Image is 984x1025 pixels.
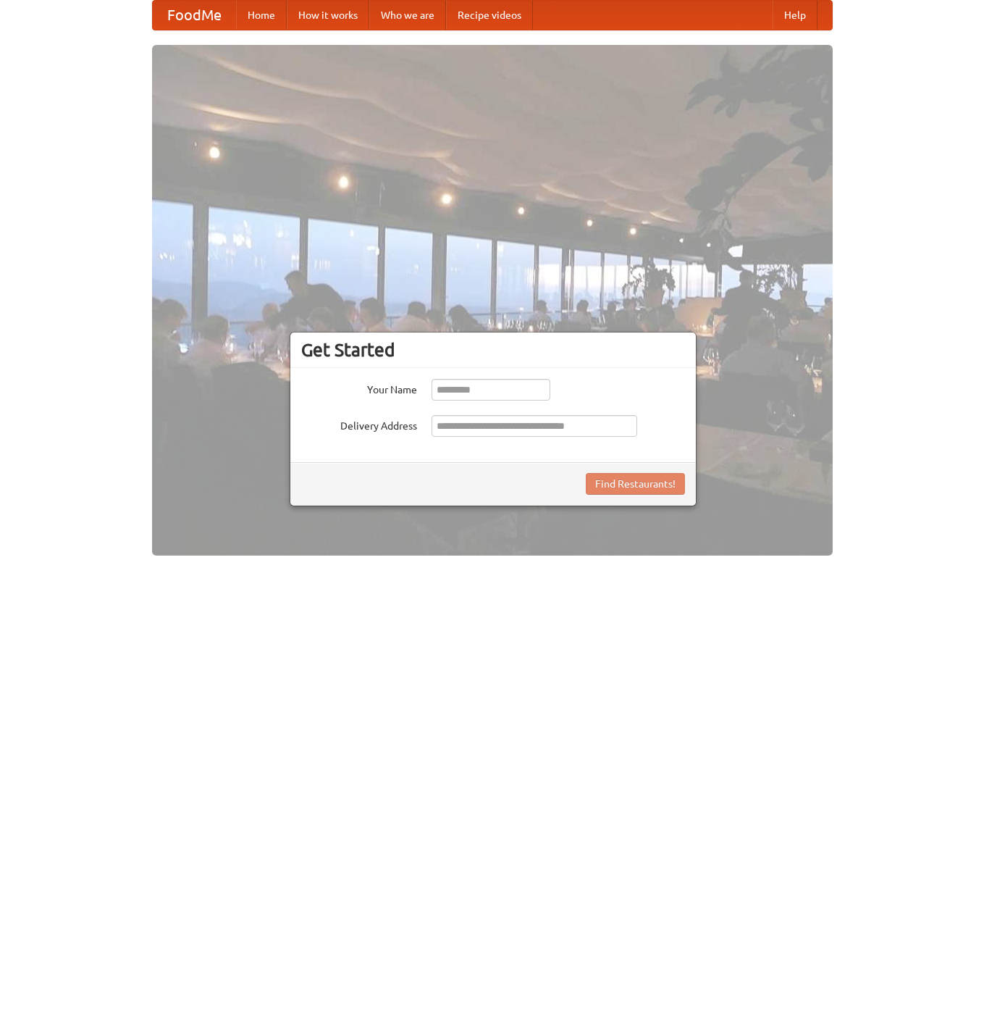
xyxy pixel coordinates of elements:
[153,1,236,30] a: FoodMe
[301,379,417,397] label: Your Name
[773,1,817,30] a: Help
[236,1,287,30] a: Home
[586,473,685,495] button: Find Restaurants!
[369,1,446,30] a: Who we are
[301,339,685,361] h3: Get Started
[301,415,417,433] label: Delivery Address
[446,1,533,30] a: Recipe videos
[287,1,369,30] a: How it works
